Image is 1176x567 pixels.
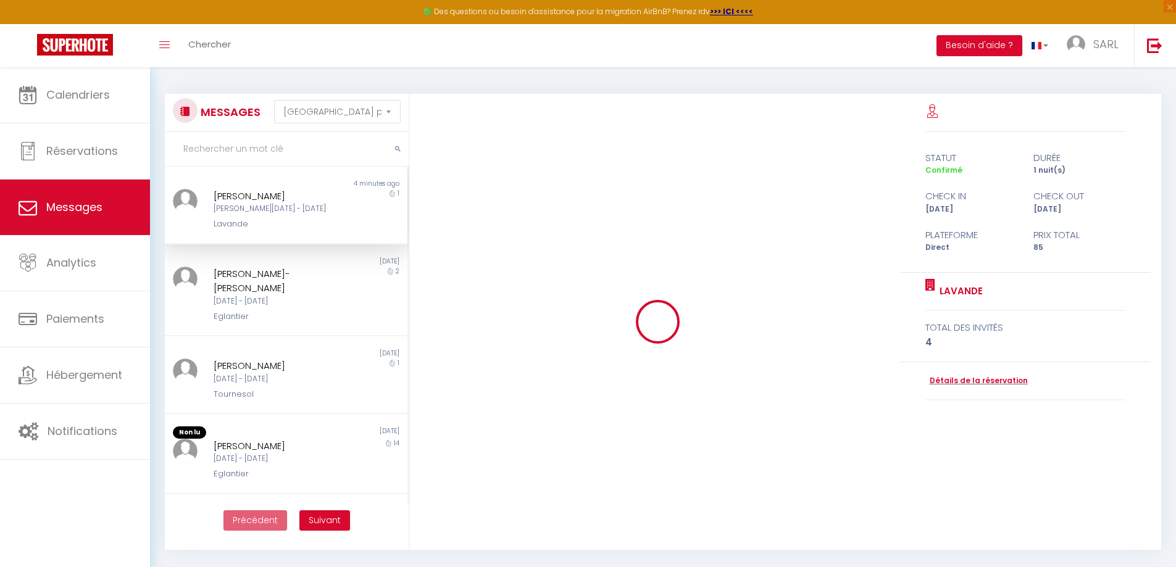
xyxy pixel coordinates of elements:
[925,165,962,175] span: Confirmé
[46,255,96,270] span: Analytics
[917,189,1025,204] div: check in
[214,373,339,385] div: [DATE] - [DATE]
[46,311,104,326] span: Paiements
[1093,36,1119,52] span: SARL
[214,468,339,480] div: Eglantier
[214,310,339,323] div: Eglantier
[37,34,113,56] img: Super Booking
[917,204,1025,215] div: [DATE]
[173,267,198,291] img: ...
[48,423,117,439] span: Notifications
[46,199,102,215] span: Messages
[214,388,339,400] div: Tournesol
[214,358,339,373] div: [PERSON_NAME]
[1025,189,1133,204] div: check out
[936,35,1022,56] button: Besoin d'aide ?
[46,367,122,383] span: Hébergement
[233,514,278,526] span: Précédent
[396,267,399,276] span: 2
[1067,35,1085,54] img: ...
[917,228,1025,242] div: Plateforme
[173,426,206,439] span: Non lu
[925,375,1028,387] a: Détails de la réservation
[398,189,399,198] span: 1
[398,358,399,368] span: 1
[179,24,240,67] a: Chercher
[188,38,231,51] span: Chercher
[214,189,339,204] div: [PERSON_NAME]
[299,510,350,531] button: Next
[173,189,198,213] img: ...
[46,143,118,159] span: Réservations
[46,87,110,102] span: Calendriers
[214,453,339,465] div: [DATE] - [DATE]
[1147,38,1162,53] img: logout
[165,132,409,167] input: Rechercher un mot clé
[214,203,339,215] div: [PERSON_NAME][DATE] - [DATE]
[1025,151,1133,165] div: durée
[286,426,407,439] div: [DATE]
[198,98,261,126] h3: MESSAGES
[1025,204,1133,215] div: [DATE]
[173,358,198,383] img: ...
[223,510,287,531] button: Previous
[394,439,399,448] span: 14
[925,335,1126,350] div: 4
[286,349,407,358] div: [DATE]
[925,320,1126,335] div: total des invités
[917,151,1025,165] div: statut
[309,514,341,526] span: Suivant
[214,218,339,230] div: Lavande
[214,267,339,296] div: [PERSON_NAME]-[PERSON_NAME]
[710,6,753,17] a: >>> ICI <<<<
[917,242,1025,254] div: Direct
[1057,24,1134,67] a: ... SARL
[286,257,407,267] div: [DATE]
[1025,228,1133,242] div: Prix total
[1025,165,1133,176] div: 1 nuit(s)
[214,296,339,307] div: [DATE] - [DATE]
[935,284,983,299] a: Lavande
[214,439,339,453] div: [PERSON_NAME]
[286,179,407,189] div: 4 minutes ago
[1025,242,1133,254] div: 85
[173,439,198,463] img: ...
